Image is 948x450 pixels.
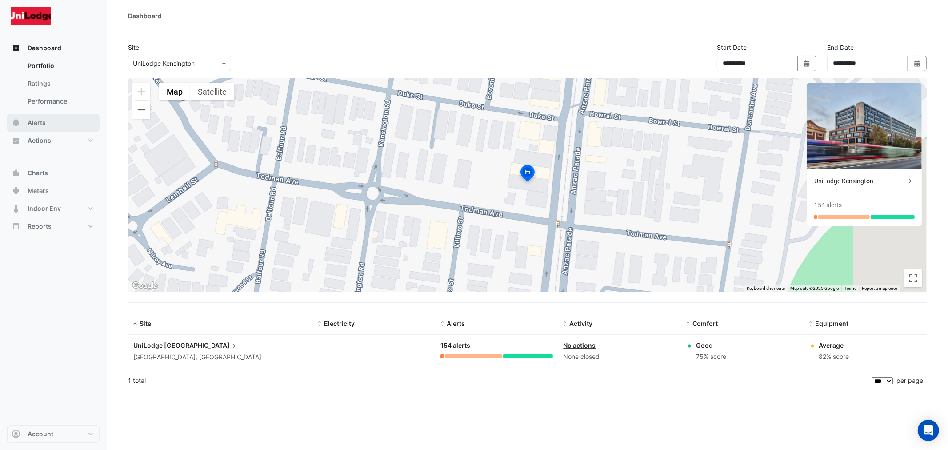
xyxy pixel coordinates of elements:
a: Open this area in Google Maps (opens a new window) [130,280,160,292]
div: 75% score [696,352,726,362]
button: Indoor Env [7,200,100,217]
button: Show satellite imagery [190,83,234,100]
span: [GEOGRAPHIC_DATA] [164,341,239,350]
span: Site [140,320,151,327]
button: Dashboard [7,39,100,57]
app-icon: Reports [12,222,20,231]
app-icon: Dashboard [12,44,20,52]
div: [GEOGRAPHIC_DATA], [GEOGRAPHIC_DATA] [133,352,307,362]
div: 1 total [128,370,870,392]
app-icon: Meters [12,186,20,195]
button: Meters [7,182,100,200]
a: Ratings [20,75,100,92]
span: Map data ©2025 Google [790,286,839,291]
app-icon: Charts [12,169,20,177]
button: Alerts [7,114,100,132]
a: Performance [20,92,100,110]
span: Alerts [447,320,465,327]
span: Comfort [692,320,718,327]
div: - [318,341,430,350]
button: Reports [7,217,100,235]
app-icon: Indoor Env [12,204,20,213]
span: Indoor Env [28,204,61,213]
a: Terms (opens in new tab) [844,286,856,291]
span: UniLodge [133,342,163,349]
label: Start Date [717,43,747,52]
app-icon: Alerts [12,118,20,127]
span: Actions [28,136,51,145]
button: Show street map [159,83,190,100]
button: Zoom out [132,101,150,119]
span: Account [28,430,53,438]
button: Charts [7,164,100,182]
a: Portfolio [20,57,100,75]
span: Alerts [28,118,46,127]
fa-icon: Select Date [803,60,811,67]
button: Zoom in [132,83,150,100]
div: 154 alerts [440,341,552,351]
button: Actions [7,132,100,149]
span: Reports [28,222,52,231]
div: UniLodge Kensington [814,177,906,186]
img: UniLodge Kensington [807,83,922,169]
fa-icon: Select Date [913,60,921,67]
div: 82% score [819,352,849,362]
span: per page [896,377,923,384]
span: Charts [28,169,48,177]
img: site-pin-selected.svg [518,164,537,185]
div: None closed [564,352,676,362]
div: Dashboard [128,11,162,20]
div: Good [696,341,726,350]
app-icon: Actions [12,136,20,145]
button: Account [7,425,100,443]
div: 154 alerts [814,201,842,210]
a: Report a map error [862,286,897,291]
span: Meters [28,186,49,195]
button: Toggle fullscreen view [904,269,922,287]
button: Keyboard shortcuts [747,285,785,292]
span: Equipment [816,320,849,327]
span: Electricity [324,320,355,327]
div: Dashboard [7,57,100,114]
div: Open Intercom Messenger [918,420,939,441]
div: Average [819,341,849,350]
span: Activity [570,320,593,327]
img: Company Logo [11,7,51,25]
img: Google [130,280,160,292]
span: Dashboard [28,44,61,52]
label: Site [128,43,139,52]
label: End Date [827,43,854,52]
a: No actions [564,342,596,349]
